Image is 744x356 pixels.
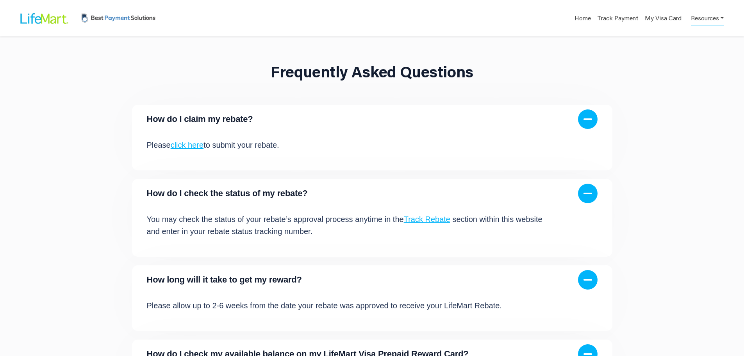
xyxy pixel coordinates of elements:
[147,301,502,310] span: Please allow up to 2-6 weeks from the date your rebate was approved to receive your LifeMart Rebate.
[132,179,612,208] div: CollapseHow do I check the status of my rebate?
[147,141,279,149] span: Please to submit your rebate.
[271,64,473,79] h1: Frequently Asked Questions
[645,10,682,26] a: My Visa Card
[171,141,203,149] a: click here
[147,115,573,123] span: How do I claim my rebate?
[691,10,724,25] a: Resources
[578,270,598,290] img: Collapse
[578,109,598,129] img: Collapse
[575,14,591,25] a: Home
[14,5,157,31] a: LifeMart LogoBPS Logo
[132,265,612,294] div: CollapseHow long will it take to get my reward?
[597,14,639,25] a: Track Payment
[147,189,573,198] span: How do I check the status of my rebate?
[147,215,542,236] span: You may check the status of your rebate’s approval process anytime in the section within this web...
[132,105,612,134] div: CollapseHow do I claim my rebate?
[147,275,573,284] span: How long will it take to get my reward?
[79,5,157,31] img: BPS Logo
[578,184,598,203] img: Collapse
[404,215,450,224] a: Track Rebate
[14,6,73,31] img: LifeMart Logo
